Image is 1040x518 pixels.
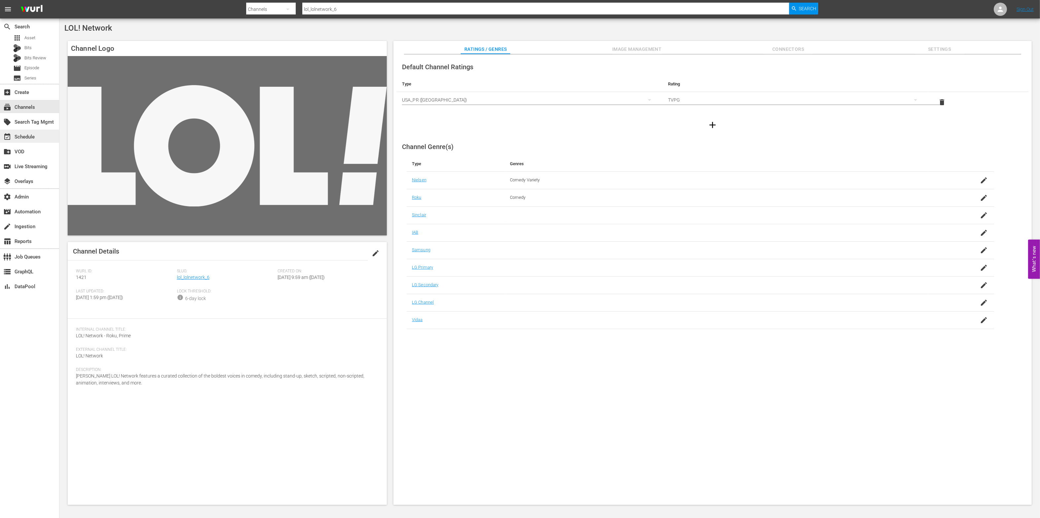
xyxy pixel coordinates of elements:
[3,283,11,290] span: DataPool
[3,253,11,261] span: Job Queues
[76,289,174,294] span: Last Updated:
[13,74,21,82] span: Series
[412,195,421,200] a: Roku
[76,275,86,280] span: 1421
[412,212,426,217] a: Sinclair
[3,208,11,216] span: Automation
[3,118,11,126] span: Search Tag Mgmt
[278,275,325,280] span: [DATE] 9:59 am ([DATE])
[789,3,818,15] button: Search
[3,193,11,201] span: Admin
[372,249,380,257] span: edit
[1017,7,1034,12] a: Sign Out
[185,295,206,302] div: 6-day lock
[24,55,46,61] span: Bits Review
[24,45,32,51] span: Bits
[4,5,12,13] span: menu
[412,300,434,305] a: LG Channel
[934,94,950,110] button: delete
[177,269,275,274] span: Slug:
[13,44,21,52] div: Bits
[13,34,21,42] span: Asset
[177,275,210,280] a: lol_lolnetwork_6
[412,230,418,235] a: IAB
[3,237,11,245] span: Reports
[76,295,123,300] span: [DATE] 1:59 pm ([DATE])
[13,54,21,62] div: Bits Review
[412,247,430,252] a: Samsung
[24,35,35,41] span: Asset
[3,268,11,276] span: GraphQL
[76,269,174,274] span: Wurl ID:
[402,91,657,109] div: USA_PR ([GEOGRAPHIC_DATA])
[412,265,433,270] a: LG Primary
[278,269,375,274] span: Created On:
[3,23,11,31] span: Search
[64,23,112,33] span: LOL! Network
[3,133,11,141] span: Schedule
[76,367,375,373] span: Description:
[68,41,387,56] h4: Channel Logo
[412,282,439,287] a: LG Secondary
[402,63,473,71] span: Default Channel Ratings
[3,88,11,96] span: Create
[3,148,11,156] span: VOD
[397,76,1028,112] table: simple table
[76,327,375,332] span: Internal Channel Title:
[24,65,39,71] span: Episode
[3,223,11,230] span: Ingestion
[16,2,48,17] img: ans4CAIJ8jUAAAAAAAAAAAAAAAAAAAAAAAAgQb4GAAAAAAAAAAAAAAAAAAAAAAAAJMjXAAAAAAAAAAAAAAAAAAAAAAAAgAT5G...
[76,333,131,338] span: LOL! Network - Roku, Prime
[76,373,364,385] span: [PERSON_NAME] LOL! Network features a curated collection of the boldest voices in comedy, includi...
[412,177,426,182] a: Nielsen
[402,143,453,151] span: Channel Genre(s)
[3,163,11,170] span: Live Streaming
[1028,239,1040,279] button: Open Feedback Widget
[799,3,817,15] span: Search
[668,91,923,109] div: TVPG
[663,76,929,92] th: Rating
[397,76,663,92] th: Type
[407,156,505,172] th: Type
[76,353,103,358] span: LOL! Network
[763,45,813,53] span: Connectors
[73,247,119,255] span: Channel Details
[915,45,964,53] span: Settings
[461,45,510,53] span: Ratings / Genres
[13,64,21,72] span: Episode
[177,294,184,301] span: info
[368,245,384,261] button: edit
[3,103,11,111] span: Channels
[177,289,275,294] span: Lock Threshold:
[612,45,662,53] span: Image Management
[68,56,387,235] img: LOL! Network
[505,156,929,172] th: Genres
[24,75,36,81] span: Series
[3,177,11,185] span: Overlays
[938,98,946,106] span: delete
[76,347,375,352] span: External Channel Title:
[412,317,423,322] a: Vidaa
